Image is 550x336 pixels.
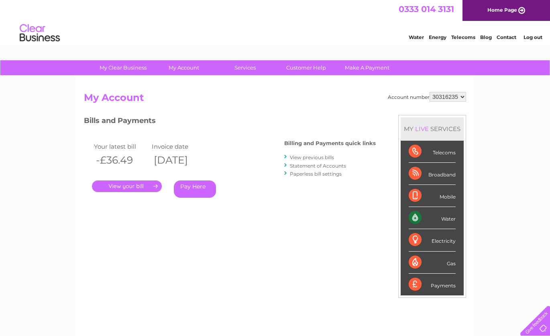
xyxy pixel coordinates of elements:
a: Make A Payment [334,60,400,75]
a: Log out [524,34,542,40]
div: MY SERVICES [401,117,464,140]
div: Electricity [409,229,456,251]
a: Contact [497,34,516,40]
a: . [92,180,162,192]
a: Paperless bill settings [290,171,342,177]
a: Blog [480,34,492,40]
a: Water [409,34,424,40]
td: Your latest bill [92,141,150,152]
h3: Bills and Payments [84,115,376,129]
div: Mobile [409,185,456,207]
a: Pay Here [174,180,216,198]
div: Account number [388,92,466,102]
div: LIVE [414,125,430,133]
div: Telecoms [409,141,456,163]
div: Clear Business is a trading name of Verastar Limited (registered in [GEOGRAPHIC_DATA] No. 3667643... [86,4,465,39]
a: Statement of Accounts [290,163,346,169]
a: Telecoms [451,34,475,40]
a: 0333 014 3131 [399,4,454,14]
a: View previous bills [290,154,334,160]
th: [DATE] [150,152,208,168]
div: Payments [409,274,456,295]
th: -£36.49 [92,152,150,168]
div: Gas [409,252,456,274]
a: Services [212,60,278,75]
div: Broadband [409,163,456,185]
a: My Account [151,60,217,75]
h2: My Account [84,92,466,107]
img: logo.png [19,21,60,45]
td: Invoice date [150,141,208,152]
a: My Clear Business [90,60,156,75]
a: Energy [429,34,446,40]
a: Customer Help [273,60,339,75]
h4: Billing and Payments quick links [284,140,376,146]
div: Water [409,207,456,229]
